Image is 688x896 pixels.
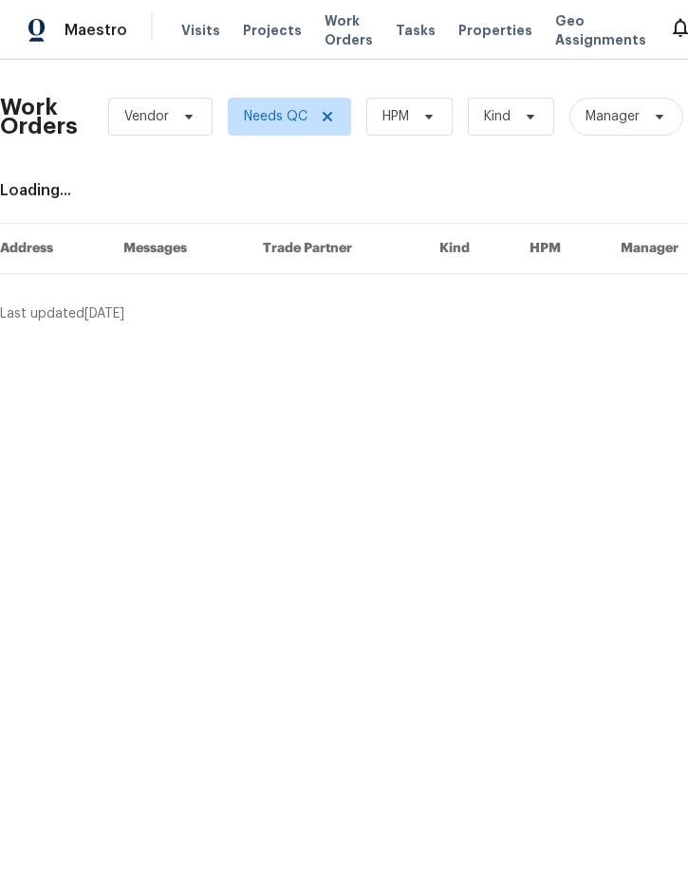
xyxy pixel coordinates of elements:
[484,107,511,126] span: Kind
[458,21,532,40] span: Properties
[248,224,425,274] th: Trade Partner
[181,21,220,40] span: Visits
[382,107,409,126] span: HPM
[244,107,307,126] span: Needs QC
[424,224,514,274] th: Kind
[396,24,436,37] span: Tasks
[243,21,302,40] span: Projects
[84,307,124,320] span: [DATE]
[65,21,127,40] span: Maestro
[325,11,373,49] span: Work Orders
[555,11,646,49] span: Geo Assignments
[586,107,640,126] span: Manager
[108,224,248,274] th: Messages
[514,224,605,274] th: HPM
[124,107,169,126] span: Vendor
